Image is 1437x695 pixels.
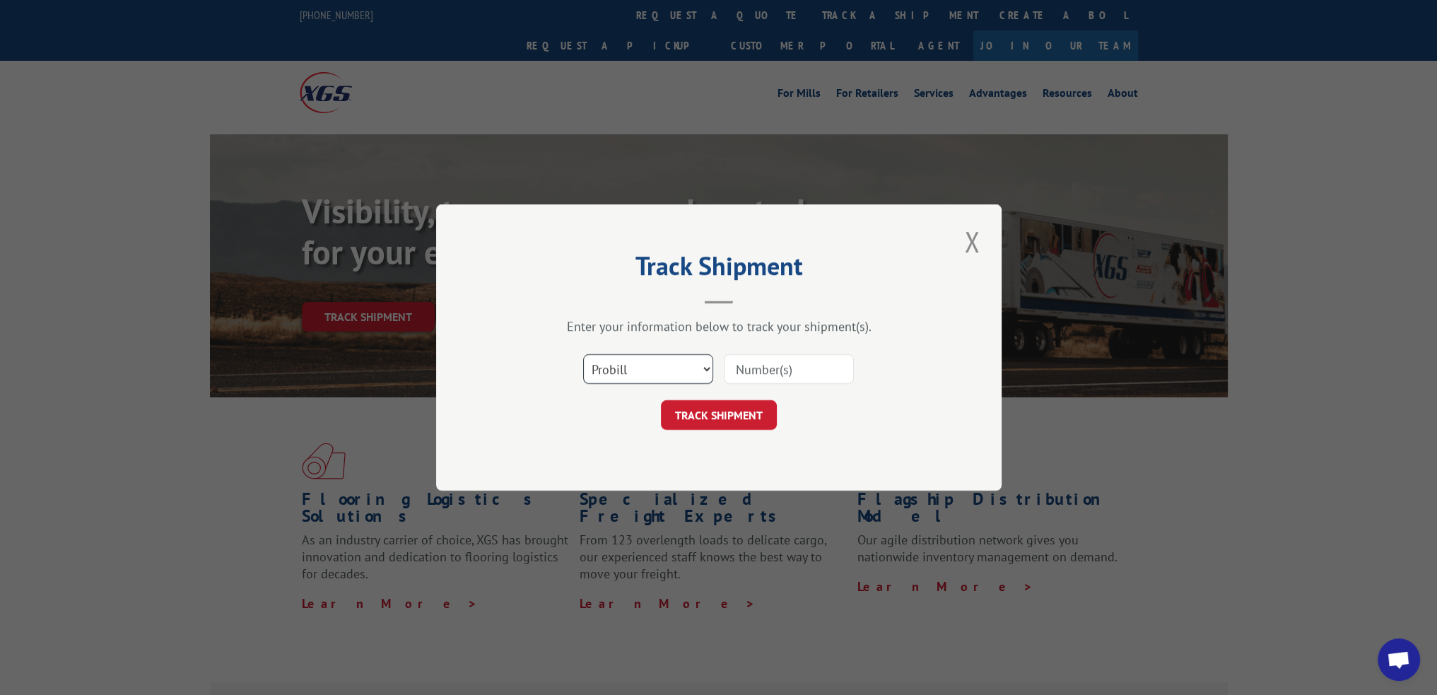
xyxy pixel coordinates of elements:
input: Number(s) [724,354,854,384]
button: Close modal [960,222,984,261]
h2: Track Shipment [507,256,931,283]
a: Open chat [1378,638,1420,681]
div: Enter your information below to track your shipment(s). [507,318,931,334]
button: TRACK SHIPMENT [661,400,777,430]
